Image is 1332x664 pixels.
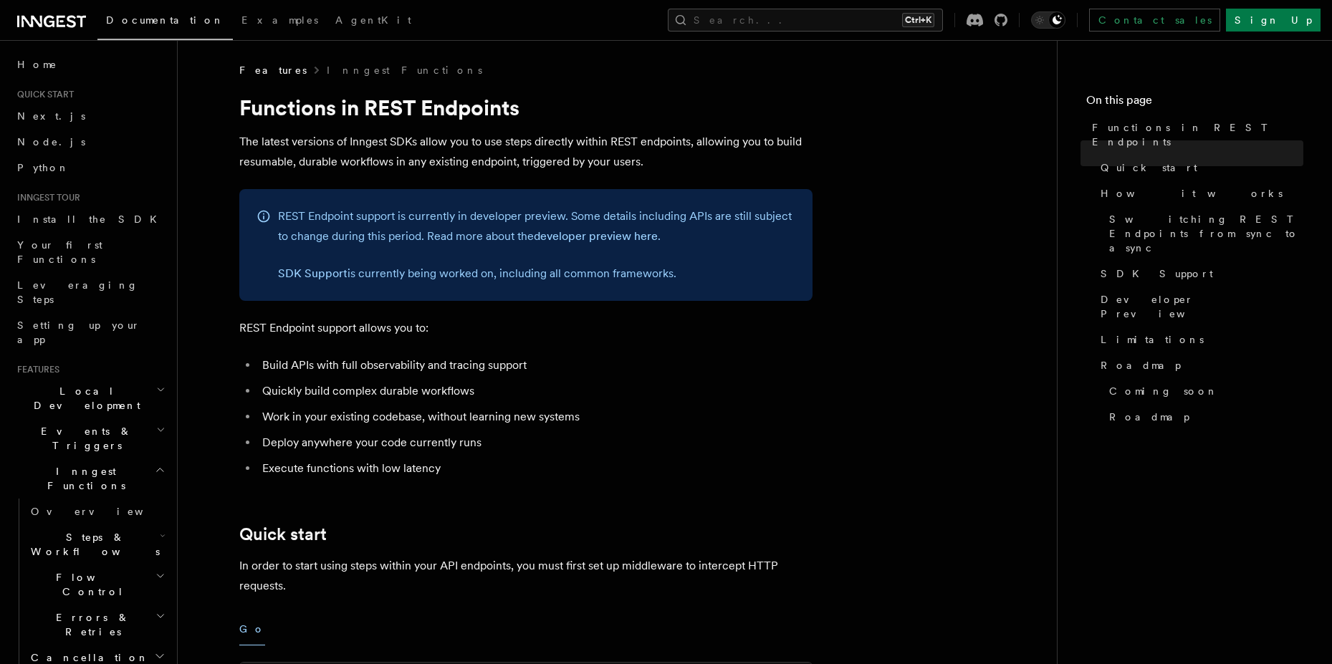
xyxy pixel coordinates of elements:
button: Steps & Workflows [25,524,168,564]
span: Leveraging Steps [17,279,138,305]
span: Quick start [11,89,74,100]
a: Inngest Functions [327,63,482,77]
span: AgentKit [335,14,411,26]
span: Inngest Functions [11,464,155,493]
h1: Functions in REST Endpoints [239,95,813,120]
span: Inngest tour [11,192,80,203]
a: SDK Support [1095,261,1303,287]
li: Quickly build complex durable workflows [258,381,813,401]
p: The latest versions of Inngest SDKs allow you to use steps directly within REST endpoints, allowi... [239,132,813,172]
button: Events & Triggers [11,418,168,458]
a: Coming soon [1103,378,1303,404]
a: Node.js [11,129,168,155]
a: Leveraging Steps [11,272,168,312]
span: Coming soon [1109,384,1218,398]
button: Flow Control [25,564,168,605]
li: Deploy anywhere your code currently runs [258,433,813,453]
span: Home [17,57,57,72]
span: Roadmap [1101,358,1181,372]
button: Errors & Retries [25,605,168,645]
a: Quick start [239,524,327,544]
a: How it works [1095,181,1303,206]
span: Examples [241,14,318,26]
span: Setting up your app [17,319,140,345]
button: Go [239,613,265,645]
a: Documentation [97,4,233,40]
span: Next.js [17,110,85,122]
span: Your first Functions [17,239,102,265]
span: Limitations [1101,332,1204,347]
span: Overview [31,506,178,517]
span: Node.js [17,136,85,148]
span: Features [239,63,307,77]
a: Roadmap [1095,352,1303,378]
a: Quick start [1095,155,1303,181]
p: is currently being worked on, including all common frameworks. [278,264,795,284]
a: Functions in REST Endpoints [1086,115,1303,155]
span: Documentation [106,14,224,26]
a: Switching REST Endpoints from sync to async [1103,206,1303,261]
button: Inngest Functions [11,458,168,499]
a: Overview [25,499,168,524]
p: REST Endpoint support allows you to: [239,318,813,338]
h4: On this page [1086,92,1303,115]
a: Roadmap [1103,404,1303,430]
button: Toggle dark mode [1031,11,1065,29]
span: Features [11,364,59,375]
span: Quick start [1101,160,1197,175]
a: Install the SDK [11,206,168,232]
span: Install the SDK [17,213,166,225]
a: SDK Support [278,266,348,280]
span: Developer Preview [1101,292,1303,321]
span: Functions in REST Endpoints [1092,120,1303,149]
span: Local Development [11,384,156,413]
a: AgentKit [327,4,420,39]
a: Setting up your app [11,312,168,352]
a: Next.js [11,103,168,129]
button: Search...Ctrl+K [668,9,943,32]
span: Events & Triggers [11,424,156,453]
a: Your first Functions [11,232,168,272]
a: Examples [233,4,327,39]
span: Switching REST Endpoints from sync to async [1109,212,1303,255]
a: Limitations [1095,327,1303,352]
li: Build APIs with full observability and tracing support [258,355,813,375]
button: Local Development [11,378,168,418]
a: Developer Preview [1095,287,1303,327]
li: Work in your existing codebase, without learning new systems [258,407,813,427]
p: In order to start using steps within your API endpoints, you must first set up middleware to inte... [239,556,813,596]
span: Errors & Retries [25,610,155,639]
a: Sign Up [1226,9,1321,32]
span: How it works [1101,186,1283,201]
a: Contact sales [1089,9,1220,32]
span: Roadmap [1109,410,1189,424]
span: Steps & Workflows [25,530,160,559]
span: Python [17,162,70,173]
a: developer preview here [534,229,658,243]
span: SDK Support [1101,266,1213,281]
a: Home [11,52,168,77]
a: Python [11,155,168,181]
p: REST Endpoint support is currently in developer preview. Some details including APIs are still su... [278,206,795,246]
kbd: Ctrl+K [902,13,934,27]
li: Execute functions with low latency [258,458,813,478]
span: Flow Control [25,570,155,599]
